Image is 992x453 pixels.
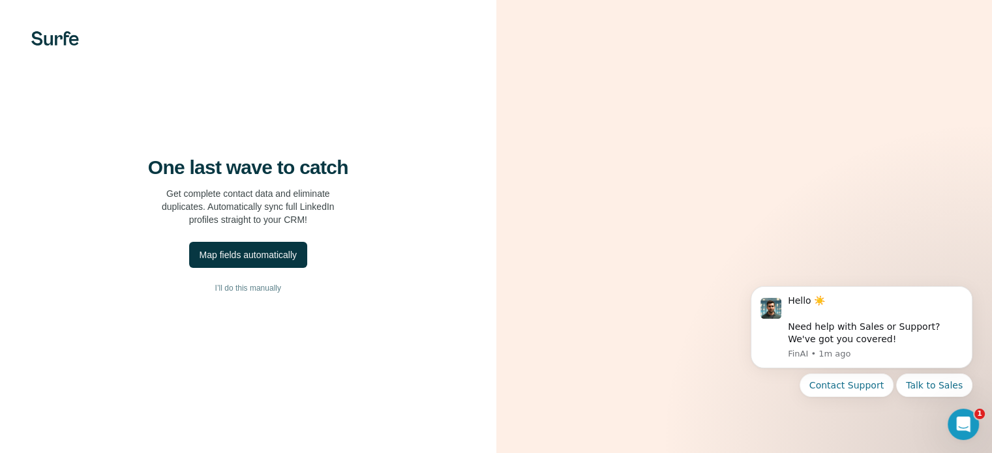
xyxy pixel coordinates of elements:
div: Map fields automatically [200,248,297,261]
button: Map fields automatically [189,242,307,268]
iframe: Intercom notifications message [731,270,992,446]
iframe: Intercom live chat [948,409,979,440]
span: 1 [974,409,985,419]
h4: One last wave to catch [148,156,348,179]
p: Get complete contact data and eliminate duplicates. Automatically sync full LinkedIn profiles str... [162,187,335,226]
img: Surfe's logo [31,31,79,46]
span: I’ll do this manually [215,282,281,294]
button: I’ll do this manually [26,278,470,298]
